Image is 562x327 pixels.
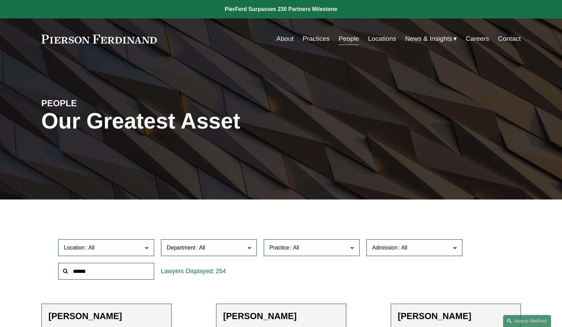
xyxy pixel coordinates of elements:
a: Practices [302,32,329,45]
a: folder dropdown [405,32,457,45]
a: Careers [466,32,489,45]
h2: [PERSON_NAME] [398,311,514,322]
span: Location [64,245,85,251]
span: Admission [372,245,398,251]
span: Department [167,245,196,251]
span: News & Insights [405,33,452,45]
h2: [PERSON_NAME] [49,311,164,322]
h2: [PERSON_NAME] [223,311,339,322]
h1: Our Greatest Asset [41,109,361,134]
span: 254 [216,268,226,275]
a: Search this site [503,315,551,327]
a: Locations [368,32,396,45]
h4: PEOPLE [41,98,161,109]
a: About [276,32,294,45]
a: Contact [498,32,521,45]
a: People [339,32,359,45]
span: Practice [270,245,289,251]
